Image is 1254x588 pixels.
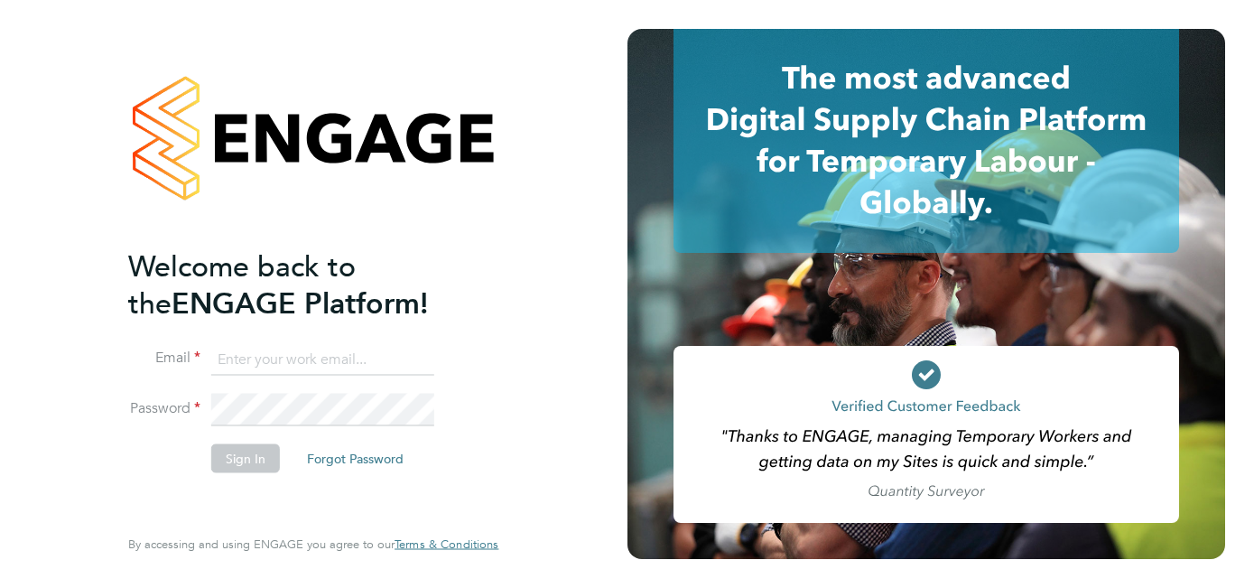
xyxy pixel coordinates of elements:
span: Terms & Conditions [395,537,498,552]
span: By accessing and using ENGAGE you agree to our [128,537,498,552]
button: Forgot Password [293,444,418,473]
input: Enter your work email... [211,343,434,376]
h2: ENGAGE Platform! [128,247,480,322]
a: Terms & Conditions [395,537,498,552]
button: Sign In [211,444,280,473]
label: Email [128,349,200,368]
span: Welcome back to the [128,248,356,321]
label: Password [128,399,200,418]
